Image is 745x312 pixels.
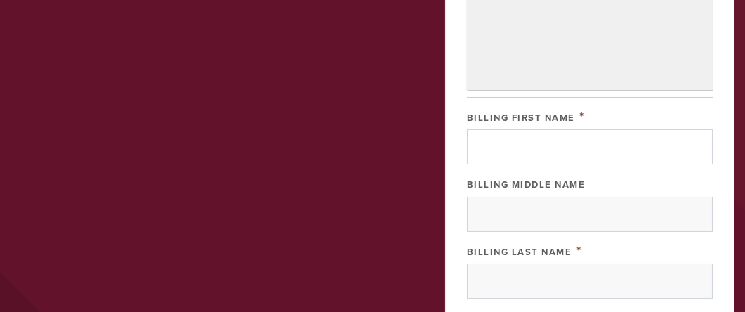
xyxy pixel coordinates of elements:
span: This field is required. [579,109,585,124]
label: Billing First Name [467,112,575,124]
label: Billing Middle Name [467,179,586,190]
label: Billing Last Name [467,247,572,258]
span: This field is required. [576,243,582,259]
